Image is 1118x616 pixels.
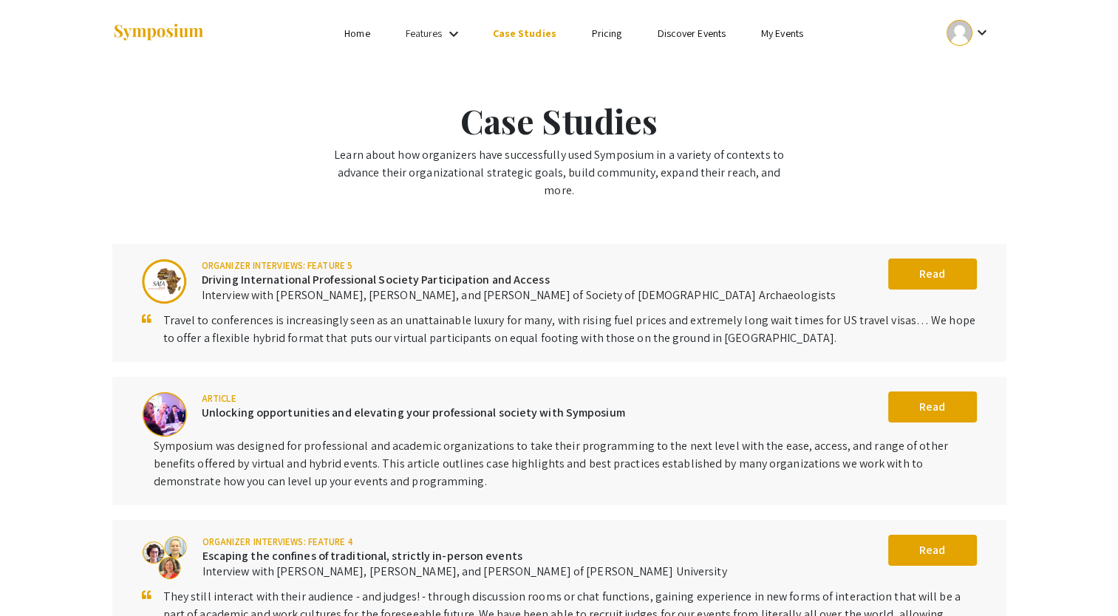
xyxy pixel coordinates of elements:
a: Pricing [592,27,622,40]
img: Driving International Professional Society Participation and Access [142,259,187,304]
button: Read [888,259,977,290]
div: Organizer interviews: Feature 5 [202,259,836,273]
mat-icon: Expand Features list [445,25,463,43]
div: Learn about how organizers have successfully used Symposium in a variety of contexts to advance t... [327,146,791,199]
div: Symposium was designed for professional and academic organizations to take their programming to t... [154,437,977,490]
h6: Escaping the confines of traditional, strictly in-person events [202,549,727,563]
a: My Events [761,27,803,40]
div: Case Studies [327,96,791,146]
h6: Driving International Professional Society Participation and Access [202,273,836,287]
img: Escaping the confines of traditional, strictly in-person events [142,535,188,581]
iframe: Chat [11,550,63,605]
button: Read [888,391,977,422]
div: Interview with [PERSON_NAME], [PERSON_NAME], and [PERSON_NAME] of Society of [DEMOGRAPHIC_DATA] A... [202,287,836,304]
div: Interview with [PERSON_NAME], [PERSON_NAME], and [PERSON_NAME] of [PERSON_NAME] University [202,563,727,581]
div: Article [202,391,625,405]
button: Expand account dropdown [931,16,1006,49]
img: Unlocking opportunities and elevating your professional society with Symposium [142,391,187,437]
a: Features [406,27,443,40]
img: Symposium by ForagerOne [112,23,205,43]
a: Discover Events [657,27,726,40]
a: Home [344,27,369,40]
h6: Unlocking opportunities and elevating your professional society with Symposium [202,405,625,420]
mat-icon: Expand account dropdown [972,24,990,41]
div: Organizer interviews: Feature 4 [202,535,727,549]
button: Read [888,535,977,566]
a: Case Studies [493,27,556,40]
div: Travel to conferences is increasingly seen as an unattainable luxury for many, with rising fuel p... [163,312,977,347]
